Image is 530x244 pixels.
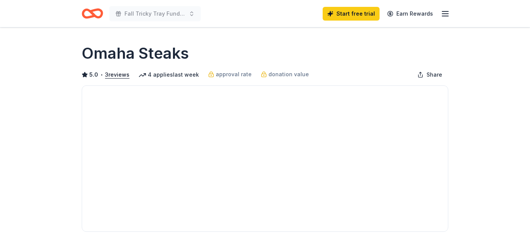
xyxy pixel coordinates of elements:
a: donation value [261,70,309,79]
h1: Omaha Steaks [82,43,189,64]
a: Start free trial [323,7,380,21]
span: donation value [268,70,309,79]
button: 3reviews [105,70,129,79]
span: approval rate [216,70,252,79]
span: • [100,72,103,78]
span: Share [427,70,442,79]
a: approval rate [208,70,252,79]
span: 5.0 [89,70,98,79]
img: Image for Omaha Steaks [82,86,448,231]
div: 4 applies last week [139,70,199,79]
button: Fall Tricky Tray Fundraiser [109,6,201,21]
span: Fall Tricky Tray Fundraiser [124,9,186,18]
a: Home [82,5,103,22]
button: Share [411,67,448,82]
a: Earn Rewards [383,7,438,21]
